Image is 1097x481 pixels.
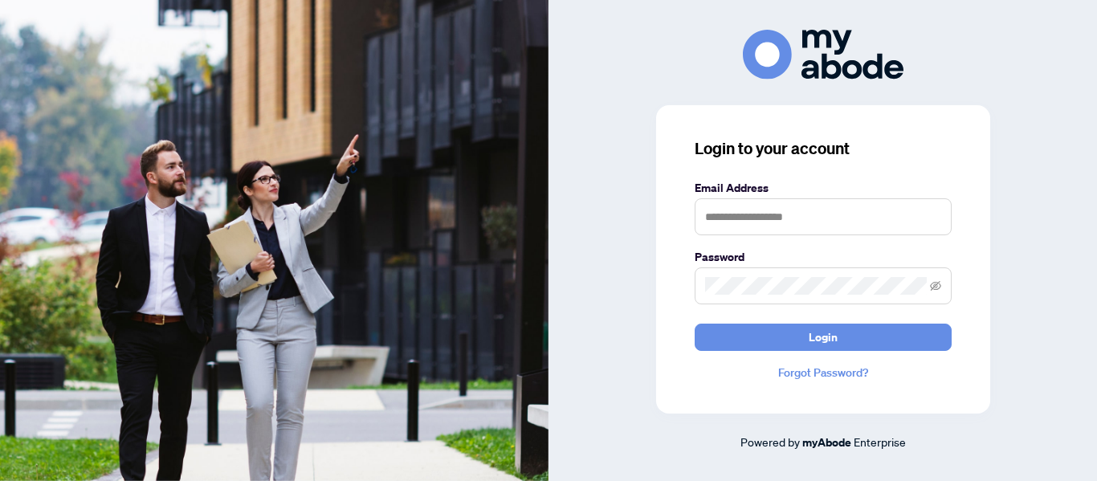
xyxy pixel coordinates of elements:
h3: Login to your account [695,137,952,160]
a: Forgot Password? [695,364,952,381]
label: Email Address [695,179,952,197]
span: Login [809,324,838,350]
span: eye-invisible [930,280,941,291]
a: myAbode [802,434,851,451]
label: Password [695,248,952,266]
span: Enterprise [854,434,906,449]
img: ma-logo [743,30,903,79]
button: Login [695,324,952,351]
span: Powered by [740,434,800,449]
